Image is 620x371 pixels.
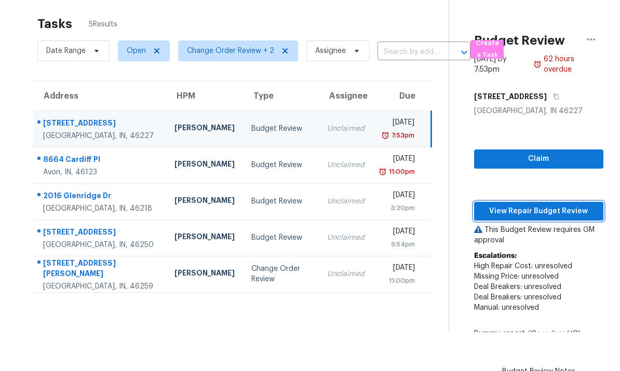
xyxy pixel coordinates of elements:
[43,203,158,214] div: [GEOGRAPHIC_DATA], IN, 46218
[381,239,415,250] div: 9:54pm
[381,117,414,130] div: [DATE]
[547,87,561,106] button: Copy Address
[474,149,603,169] button: Claim
[43,190,158,203] div: 2016 Glenridge Dr
[43,281,158,292] div: [GEOGRAPHIC_DATA], IN, 46259
[46,46,86,56] span: Date Range
[474,225,603,245] p: This Budget Review requires GM approval
[381,130,389,141] img: Overdue Alarm Icon
[482,153,595,166] span: Claim
[251,232,311,243] div: Budget Review
[174,122,235,135] div: [PERSON_NAME]
[37,19,72,29] h2: Tasks
[389,130,414,141] div: 7:53pm
[476,37,498,61] span: Create a Task
[43,240,158,250] div: [GEOGRAPHIC_DATA], IN, 46250
[43,167,158,177] div: Avon, IN, 46123
[327,123,365,134] div: Unclaimed
[474,263,572,270] span: High Repair Cost: unresolved
[387,167,415,177] div: 11:00pm
[378,44,441,60] input: Search by address
[251,196,311,207] div: Budget Review
[166,81,243,111] th: HPM
[470,40,504,59] button: Create a Task
[533,54,542,75] img: Overdue Alarm Icon
[381,203,415,213] div: 3:20pm
[474,304,539,311] span: Manual: unresolved
[474,202,603,221] button: View Repair Budget Review
[379,167,387,177] img: Overdue Alarm Icon
[474,328,603,349] div: Dummy_report
[174,231,235,244] div: [PERSON_NAME]
[381,154,415,167] div: [DATE]
[89,19,117,30] span: 5 Results
[174,195,235,208] div: [PERSON_NAME]
[43,118,158,131] div: [STREET_ADDRESS]
[243,81,319,111] th: Type
[474,294,561,301] span: Deal Breakers: unresolved
[482,205,595,218] span: View Repair Budget Review
[327,160,365,170] div: Unclaimed
[457,45,471,60] button: Open
[319,81,373,111] th: Assignee
[474,283,561,291] span: Deal Breakers: unresolved
[381,226,415,239] div: [DATE]
[251,264,311,284] div: Change Order Review
[381,190,415,203] div: [DATE]
[474,54,533,75] div: [DATE] by 7:53pm
[381,276,415,286] div: 11:00pm
[327,196,365,207] div: Unclaimed
[43,258,158,281] div: [STREET_ADDRESS][PERSON_NAME]
[33,81,166,111] th: Address
[474,273,559,280] span: Missing Price: unresolved
[187,46,274,56] span: Change Order Review + 2
[174,159,235,172] div: [PERSON_NAME]
[474,252,517,259] b: Escalations:
[381,263,415,276] div: [DATE]
[373,81,431,111] th: Due
[174,268,235,281] div: [PERSON_NAME]
[251,123,311,134] div: Budget Review
[474,91,547,102] h5: [STREET_ADDRESS]
[43,154,158,167] div: 8664 Cardiff Pl
[327,232,365,243] div: Unclaimed
[127,46,146,56] span: Open
[43,131,158,141] div: [GEOGRAPHIC_DATA], IN, 46227
[251,160,311,170] div: Budget Review
[474,35,565,46] h2: Budget Review
[474,106,603,116] div: [GEOGRAPHIC_DATA], IN 46227
[327,269,365,279] div: Unclaimed
[43,227,158,240] div: [STREET_ADDRESS]
[542,54,603,75] div: 62 hours overdue
[527,330,579,337] i: (Opendoor HQ)
[315,46,346,56] span: Assignee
